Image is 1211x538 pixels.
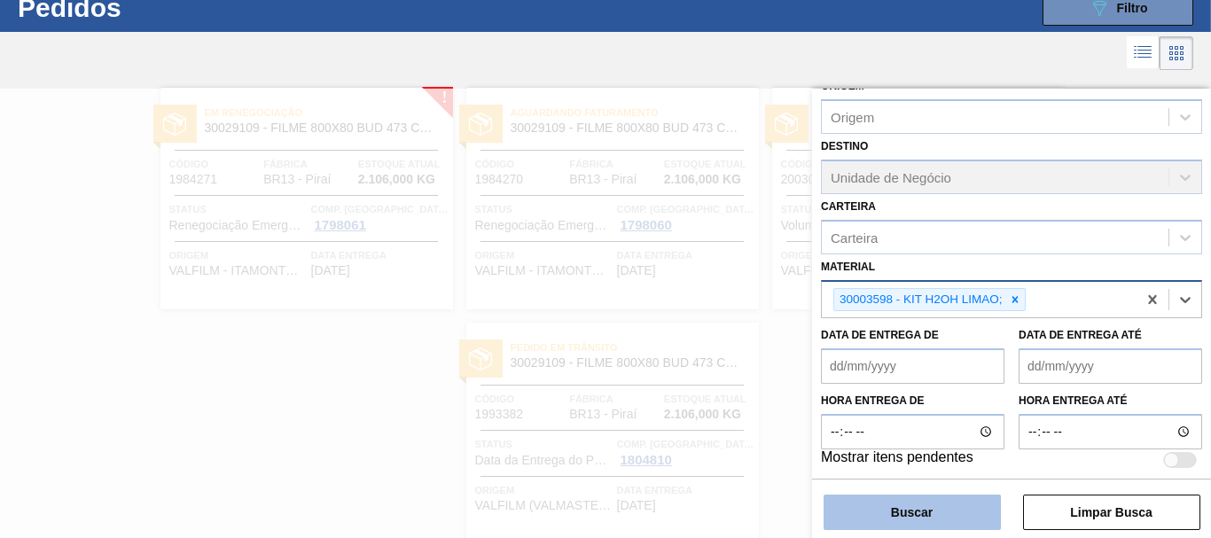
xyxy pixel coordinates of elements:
span: Filtro [1117,1,1148,15]
div: Visão em Lista [1127,36,1160,70]
label: Data de Entrega de [821,329,939,341]
a: statusAguardando Faturamento30029109 - FILME 800X80 BUD 473 C12 429Código1984270FábricaBR13 - Pir... [453,88,759,309]
label: Hora entrega de [821,388,1004,414]
div: Origem [831,110,874,125]
a: statusPedido em Trânsito30029109 - FILME 800X80 BUD 473 C12 429Código2003093FábricaBR13 - PiraíEs... [759,88,1065,309]
label: Destino [821,140,868,152]
div: Visão em Cards [1160,36,1193,70]
div: 30003598 - KIT H2OH LIMAO; [834,289,1005,311]
label: Hora entrega até [1019,388,1202,414]
a: !statusEm renegociação30029109 - FILME 800X80 BUD 473 C12 429Código1984271FábricaBR13 - PiraíEsto... [147,88,453,309]
input: dd/mm/yyyy [1019,348,1202,384]
label: Carteira [821,200,876,213]
label: Material [821,261,875,273]
div: Carteira [831,230,878,245]
label: Data de Entrega até [1019,329,1142,341]
input: dd/mm/yyyy [821,348,1004,384]
label: Mostrar itens pendentes [821,449,973,471]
